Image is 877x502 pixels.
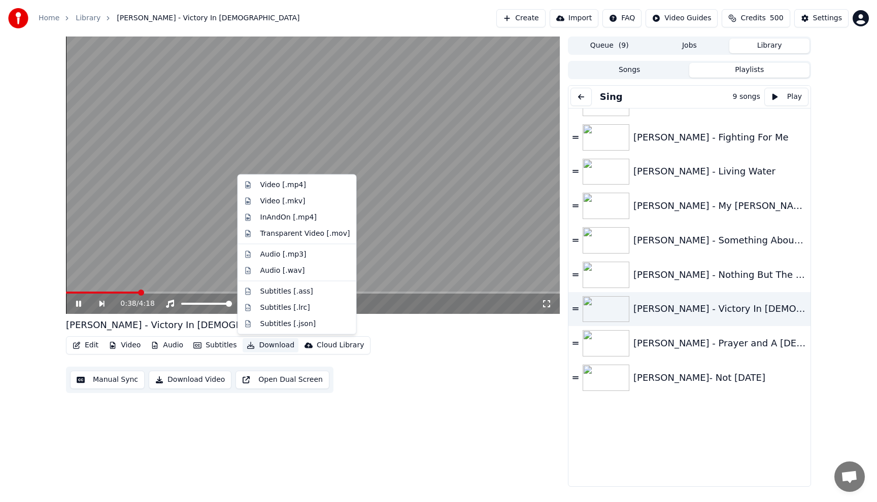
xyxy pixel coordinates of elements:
div: [PERSON_NAME] - Victory In [DEMOGRAPHIC_DATA] [633,302,806,316]
div: Settings [813,13,842,23]
button: Import [550,9,598,27]
nav: breadcrumb [39,13,300,23]
div: [PERSON_NAME] - My [PERSON_NAME] [633,199,806,213]
div: Video [.mkv] [260,196,306,206]
div: Open chat [834,461,865,492]
button: Subtitles [189,338,241,352]
div: Subtitles [.ass] [260,286,313,296]
span: 0:38 [120,299,136,309]
img: youka [8,8,28,28]
button: Settings [794,9,849,27]
div: 9 songs [733,92,760,102]
div: [PERSON_NAME] - Victory In [DEMOGRAPHIC_DATA] [66,318,301,332]
button: FAQ [602,9,642,27]
span: ( 9 ) [619,41,629,51]
span: 500 [770,13,784,23]
button: Sing [596,90,627,104]
button: Create [496,9,546,27]
div: Subtitles [.json] [260,318,316,329]
span: 4:18 [139,299,154,309]
button: Download [243,338,298,352]
button: Video [105,338,145,352]
button: Video Guides [646,9,718,27]
span: Credits [740,13,765,23]
a: Library [76,13,100,23]
button: Open Dual Screen [235,371,329,389]
div: Cloud Library [317,340,364,350]
div: [PERSON_NAME] - Something About That Name [633,233,806,247]
div: Subtitles [.lrc] [260,302,310,312]
div: [PERSON_NAME]- Not [DATE] [633,371,806,385]
div: Transparent Video [.mov] [260,228,350,238]
button: Manual Sync [70,371,145,389]
button: Library [729,39,809,53]
button: Playlists [689,63,809,78]
span: [PERSON_NAME] - Victory In [DEMOGRAPHIC_DATA] [117,13,299,23]
div: Audio [.mp3] [260,249,307,259]
a: Home [39,13,59,23]
div: [PERSON_NAME] - Prayer and A [DEMOGRAPHIC_DATA] [633,336,806,350]
div: [PERSON_NAME] - Living Water [633,164,806,178]
div: Audio [.wav] [260,265,305,275]
button: Songs [569,63,690,78]
button: Jobs [650,39,730,53]
div: [PERSON_NAME] - Fighting For Me [633,130,806,145]
div: InAndOn [.mp4] [260,212,317,222]
button: Play [764,88,808,106]
button: Edit [69,338,103,352]
button: Queue [569,39,650,53]
div: [PERSON_NAME] - Nothing But The Blood Of [DEMOGRAPHIC_DATA] [633,268,806,282]
button: Audio [147,338,187,352]
div: / [120,299,145,309]
div: Video [.mp4] [260,180,306,190]
button: Credits500 [722,9,790,27]
button: Download Video [149,371,231,389]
